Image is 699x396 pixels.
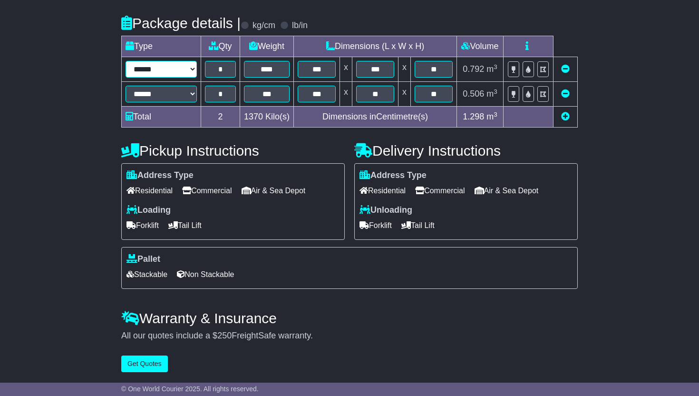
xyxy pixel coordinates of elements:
[398,57,411,82] td: x
[561,112,570,121] a: Add new item
[561,64,570,74] a: Remove this item
[201,36,240,57] td: Qty
[475,183,539,198] span: Air & Sea Depot
[121,385,259,393] span: © One World Courier 2025. All rights reserved.
[126,267,167,282] span: Stackable
[121,331,578,341] div: All our quotes include a $ FreightSafe warranty.
[252,20,275,31] label: kg/cm
[240,107,294,128] td: Kilo(s)
[122,107,201,128] td: Total
[463,64,484,74] span: 0.792
[121,143,345,158] h4: Pickup Instructions
[294,107,457,128] td: Dimensions in Centimetre(s)
[415,183,465,198] span: Commercial
[340,57,352,82] td: x
[486,112,497,121] span: m
[121,356,168,372] button: Get Quotes
[121,15,241,31] h4: Package details |
[126,205,171,216] label: Loading
[486,64,497,74] span: m
[121,310,578,326] h4: Warranty & Insurance
[398,82,411,107] td: x
[201,107,240,128] td: 2
[494,111,497,118] sup: 3
[457,36,504,57] td: Volume
[463,112,484,121] span: 1.298
[359,205,412,216] label: Unloading
[217,331,232,340] span: 250
[244,112,263,121] span: 1370
[242,183,306,198] span: Air & Sea Depot
[168,218,202,233] span: Tail Lift
[292,20,308,31] label: lb/in
[126,254,160,265] label: Pallet
[561,89,570,99] a: Remove this item
[126,183,173,198] span: Residential
[126,218,159,233] span: Forklift
[463,89,484,99] span: 0.506
[122,36,201,57] td: Type
[359,170,427,181] label: Address Type
[401,218,435,233] span: Tail Lift
[486,89,497,99] span: m
[182,183,232,198] span: Commercial
[359,218,392,233] span: Forklift
[240,36,294,57] td: Weight
[494,63,497,70] sup: 3
[359,183,406,198] span: Residential
[126,170,194,181] label: Address Type
[494,88,497,95] sup: 3
[340,82,352,107] td: x
[354,143,578,158] h4: Delivery Instructions
[177,267,234,282] span: Non Stackable
[294,36,457,57] td: Dimensions (L x W x H)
